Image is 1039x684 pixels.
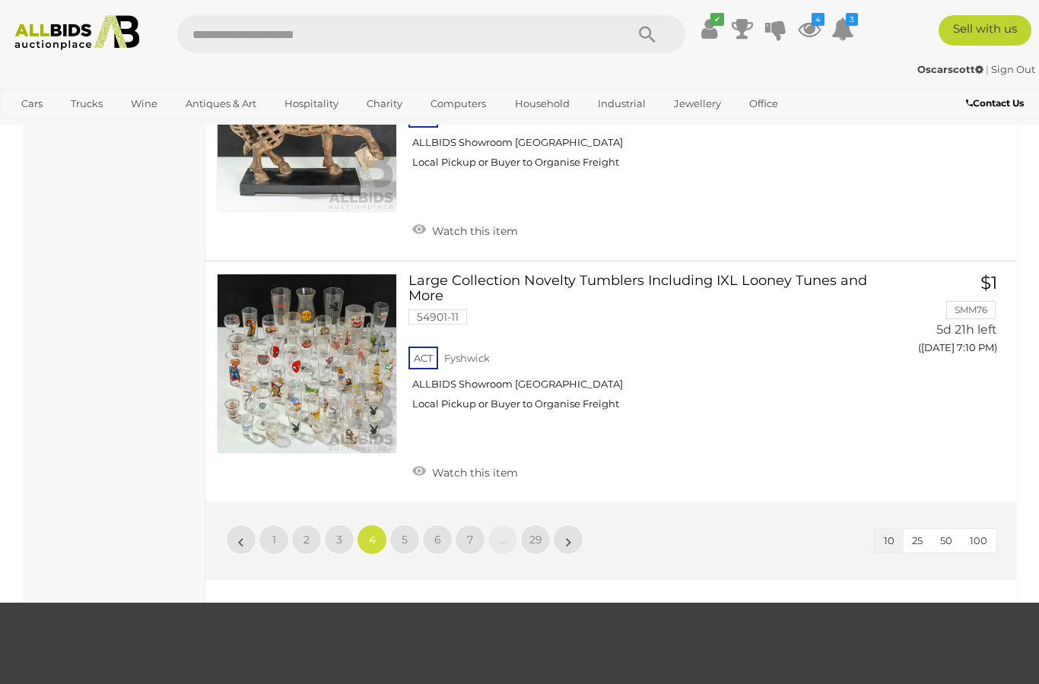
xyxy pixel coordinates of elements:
[291,524,322,555] a: 2
[917,63,986,75] a: Oscarscott
[389,524,420,555] a: 5
[71,116,199,141] a: [GEOGRAPHIC_DATA]
[61,91,113,116] a: Trucks
[369,533,376,546] span: 4
[917,63,983,75] strong: Oscarscott
[912,534,923,546] span: 25
[831,15,854,43] a: 3
[467,533,473,546] span: 7
[455,524,485,555] a: 7
[553,524,583,555] a: »
[420,33,870,181] a: Composite Horse Sculpture on Stand Designed by [PERSON_NAME] for Uttermost 54547-4 ACT Fyshwick A...
[11,91,52,116] a: Cars
[875,529,904,553] button: 10
[966,97,1024,109] b: Contact Us
[434,533,441,546] span: 6
[961,529,996,553] button: 100
[588,91,656,116] a: Industrial
[609,15,685,53] button: Search
[966,95,1028,112] a: Contact Us
[324,524,354,555] a: 3
[259,524,289,555] a: 1
[884,534,894,546] span: 10
[812,13,825,26] i: 4
[980,272,997,293] span: $1
[798,15,821,43] a: 4
[986,63,989,75] span: |
[970,534,987,546] span: 100
[428,466,518,480] span: Watch this item
[488,524,518,555] a: …
[664,91,731,116] a: Jewellery
[939,15,1031,46] a: Sell with us
[421,91,496,116] a: Computers
[420,274,870,422] a: Large Collection Novelty Tumblers Including IXL Looney Tunes and More 54901-11 ACT Fyshwick ALLBI...
[408,218,522,241] a: Watch this item
[931,529,961,553] button: 50
[903,529,932,553] button: 25
[892,274,1001,363] a: $1 SMM76 5d 21h left ([DATE] 7:10 PM)
[176,91,266,116] a: Antiques & Art
[529,533,542,546] span: 29
[11,116,62,141] a: Sports
[226,524,256,555] a: «
[402,533,408,546] span: 5
[357,91,412,116] a: Charity
[505,91,580,116] a: Household
[710,13,724,26] i: ✔
[272,533,276,546] span: 1
[121,91,167,116] a: Wine
[739,91,788,116] a: Office
[303,533,310,546] span: 2
[428,224,518,238] span: Watch this item
[520,524,551,555] a: 29
[336,533,342,546] span: 3
[408,460,522,483] a: Watch this item
[697,15,720,43] a: ✔
[940,534,952,546] span: 50
[991,63,1035,75] a: Sign Out
[8,15,146,50] img: Allbids.com.au
[275,91,348,116] a: Hospitality
[846,13,858,26] i: 3
[357,524,387,555] a: 4
[422,524,453,555] a: 6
